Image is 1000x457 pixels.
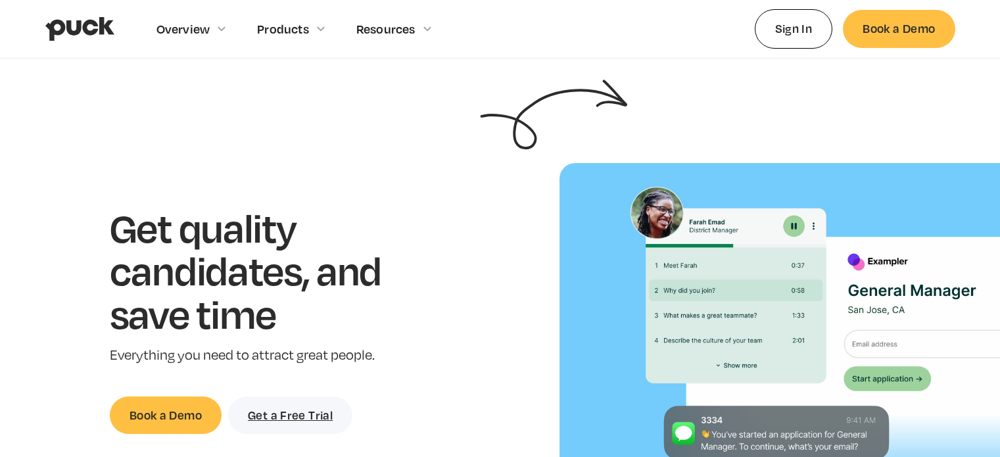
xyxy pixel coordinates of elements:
div: Resources [356,22,416,36]
a: Get a Free Trial [228,397,352,434]
a: Sign In [755,9,833,48]
a: Book a Demo [110,397,222,434]
p: Everything you need to attract great people. [110,346,422,365]
h1: Get quality candidates, and save time [110,206,422,335]
div: Overview [156,22,210,36]
a: Book a Demo [843,10,955,47]
div: Products [257,22,309,36]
